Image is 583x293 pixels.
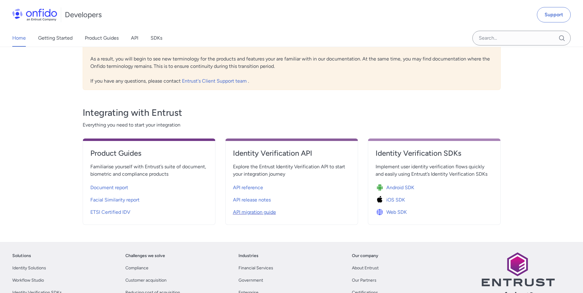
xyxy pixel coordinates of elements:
[90,163,208,178] span: Familiarise yourself with Entrust’s suite of document, biometric and compliance products
[12,9,57,21] img: Onfido Logo
[90,205,208,217] a: ETSI Certified IDV
[83,35,501,90] div: Following the acquisition of Onfido by Entrust, Onfido is now Entrust Identity Verification. As a...
[376,163,493,178] span: Implement user identity verification flows quickly and easily using Entrust’s Identity Verificati...
[90,193,208,205] a: Facial Similarity report
[12,277,44,284] a: Workflow Studio
[537,7,571,22] a: Support
[38,29,73,47] a: Getting Started
[90,148,208,163] a: Product Guides
[233,163,350,178] span: Explore the Entrust Identity Verification API to start your integration journey
[182,78,248,84] a: Entrust's Client Support team
[376,148,493,163] a: Identity Verification SDKs
[472,31,571,45] input: Onfido search input field
[125,252,165,260] a: Challenges we solve
[376,208,386,217] img: Icon Web SDK
[376,193,493,205] a: Icon iOS SDKiOS SDK
[131,29,138,47] a: API
[352,252,378,260] a: Our company
[376,148,493,158] h4: Identity Verification SDKs
[65,10,102,20] h1: Developers
[386,184,414,191] span: Android SDK
[90,148,208,158] h4: Product Guides
[238,264,273,272] a: Financial Services
[233,180,350,193] a: API reference
[125,277,167,284] a: Customer acquisition
[376,205,493,217] a: Icon Web SDKWeb SDK
[83,121,501,129] span: Everything you need to start your integration
[90,180,208,193] a: Document report
[352,277,376,284] a: Our Partners
[12,264,46,272] a: Identity Solutions
[233,205,350,217] a: API migration guide
[233,209,276,216] span: API migration guide
[238,277,263,284] a: Government
[376,196,386,204] img: Icon iOS SDK
[238,252,258,260] a: Industries
[12,29,26,47] a: Home
[233,184,263,191] span: API reference
[12,252,31,260] a: Solutions
[233,148,350,158] h4: Identity Verification API
[386,196,405,204] span: iOS SDK
[376,183,386,192] img: Icon Android SDK
[481,252,555,286] img: Entrust logo
[352,264,379,272] a: About Entrust
[125,264,148,272] a: Compliance
[233,196,271,204] span: API release notes
[90,196,140,204] span: Facial Similarity report
[233,148,350,163] a: Identity Verification API
[151,29,162,47] a: SDKs
[90,184,128,191] span: Document report
[233,193,350,205] a: API release notes
[386,209,407,216] span: Web SDK
[90,209,130,216] span: ETSI Certified IDV
[83,107,501,119] h3: Integrating with Entrust
[376,180,493,193] a: Icon Android SDKAndroid SDK
[85,29,119,47] a: Product Guides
